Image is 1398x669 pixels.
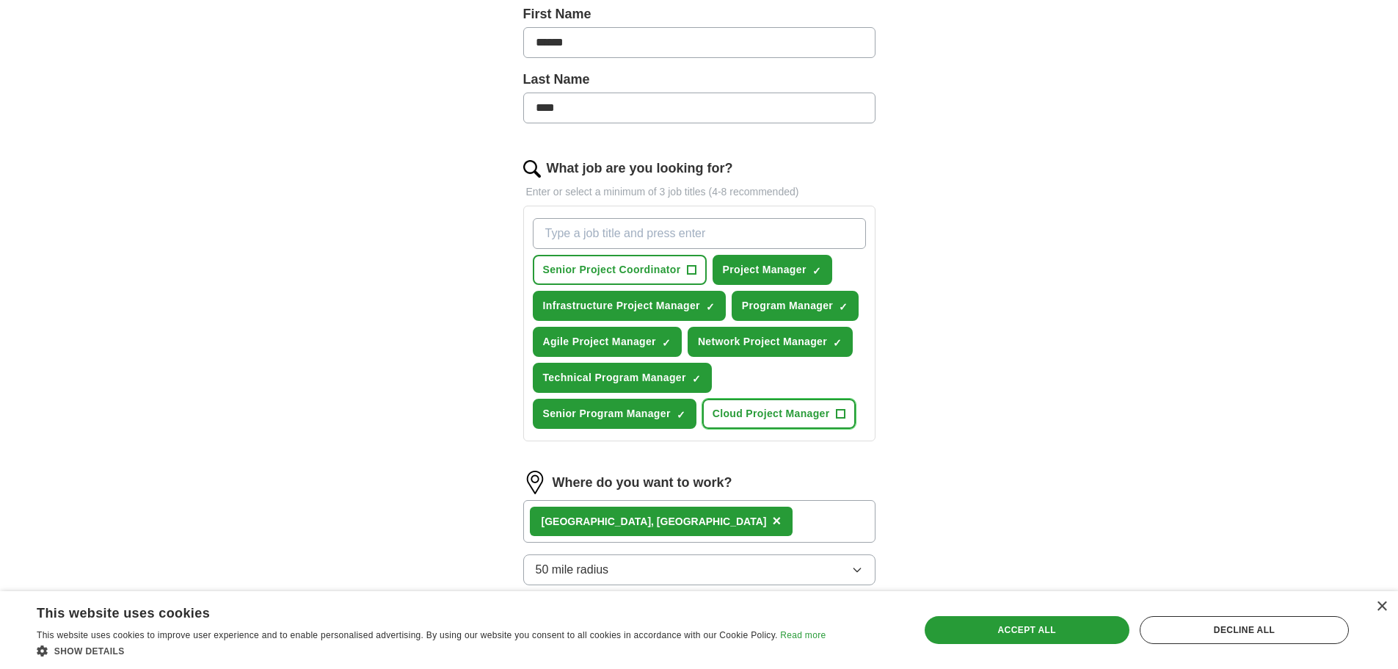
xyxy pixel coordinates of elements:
button: Agile Project Manager✓ [533,327,682,357]
span: Show details [54,646,125,657]
button: Cloud Project Manager [702,399,856,429]
img: search.png [523,160,541,178]
p: Enter or select a minimum of 3 job titles (4-8 recommended) [523,184,875,200]
button: 50 mile radius [523,554,875,585]
span: Agile Project Manager [543,334,656,350]
div: Close [1376,601,1387,612]
a: Read more, opens a new window [780,630,826,640]
button: Project Manager✓ [713,255,832,285]
span: ✓ [677,409,685,421]
input: Type a job title and press enter [533,218,866,249]
button: Technical Program Manager✓ [533,363,712,393]
label: Where do you want to work? [553,473,732,493]
button: Senior Program Manager✓ [533,399,696,429]
button: Network Project Manager✓ [688,327,853,357]
div: , [GEOGRAPHIC_DATA] [542,514,767,529]
span: ✓ [812,265,821,277]
span: Network Project Manager [698,334,827,350]
span: This website uses cookies to improve user experience and to enable personalised advertising. By u... [37,630,778,640]
button: Infrastructure Project Manager✓ [533,291,726,321]
div: This website uses cookies [37,600,789,622]
span: Cloud Project Manager [713,406,830,422]
div: Decline all [1140,616,1349,644]
span: ✓ [839,301,848,313]
label: Last Name [523,70,875,90]
img: location.png [523,471,547,494]
span: ✓ [706,301,715,313]
span: ✓ [833,337,842,349]
strong: [GEOGRAPHIC_DATA] [542,516,652,527]
div: Show details [37,643,826,658]
label: What job are you looking for? [547,159,733,178]
button: Senior Project Coordinator [533,255,707,285]
span: Senior Project Coordinator [543,262,681,278]
button: × [772,510,781,532]
span: Technical Program Manager [543,370,686,386]
button: Program Manager✓ [732,291,859,321]
span: ✓ [692,373,701,385]
span: Program Manager [742,298,833,314]
span: × [772,513,781,529]
div: Accept all [925,616,1129,644]
span: Senior Program Manager [543,406,671,422]
label: First Name [523,4,875,24]
span: Project Manager [723,262,807,278]
span: 50 mile radius [536,561,609,579]
span: Infrastructure Project Manager [543,298,700,314]
span: ✓ [662,337,671,349]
